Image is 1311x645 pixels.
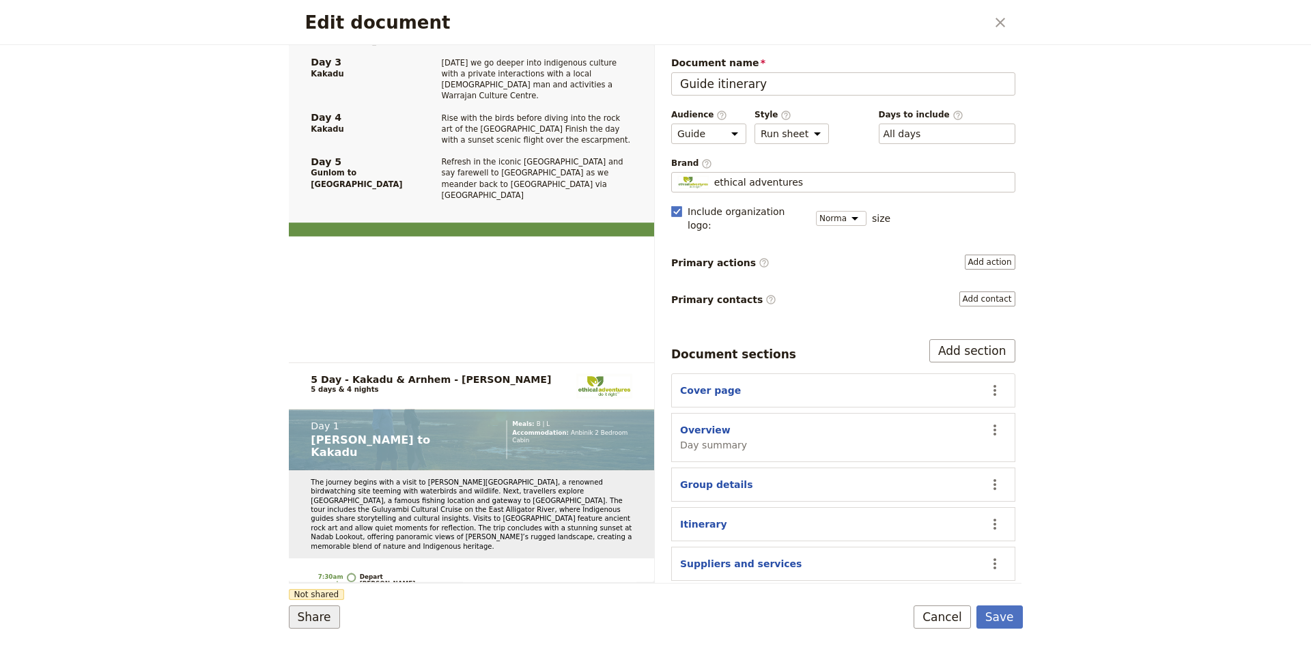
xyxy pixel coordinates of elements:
[512,429,632,444] div: Accommodation:
[716,110,727,119] span: ​
[512,420,632,427] div: Meals:
[318,573,343,594] span: 7:30am to 7:45am
[701,158,712,168] span: ​
[412,101,632,145] div: Rise with the birds before diving into the rock art of the [GEOGRAPHIC_DATA]​ Finish the day with...
[816,211,866,226] select: size
[759,257,770,268] span: ​
[976,605,1023,629] button: Save
[412,12,632,46] div: Cross the East Alligator River and into the heart of indigenous landscapes.​
[671,346,796,362] div: Document sections
[359,573,428,588] h3: Depart [PERSON_NAME]
[765,294,776,305] span: ​
[671,56,1015,70] span: Document name
[289,589,345,600] span: Not shared
[959,291,1015,306] button: Primary contacts​
[671,256,770,270] span: Primary actions
[671,72,1015,96] input: Document name
[311,373,551,384] h1: 5 Day -​ Kakadu & Arnhem -​ [PERSON_NAME]
[983,473,1006,496] button: Actions
[983,513,1006,536] button: Actions
[311,68,412,78] span: Kakadu
[512,429,628,444] span: Anbinik 2 Bedroom Cabin
[680,478,752,491] button: Group details
[680,423,731,437] button: Overview
[412,145,632,201] div: Refresh in the iconic [GEOGRAPHIC_DATA] and say farewell to [GEOGRAPHIC_DATA] as we meander back ...
[576,373,632,398] img: ethical adventures logo
[965,255,1015,270] button: Primary actions​
[688,205,808,232] span: Include organization logo :
[755,124,829,144] select: Style​
[755,109,829,121] span: Style
[983,379,1006,402] button: Actions
[412,46,632,101] div: [DATE] we go deeper into indigenous culture with a private interactions with a local [DEMOGRAPHIC...
[983,552,1006,575] button: Actions
[311,35,412,46] span: [GEOGRAPHIC_DATA]
[311,478,634,550] span: The journey begins with a visit to [PERSON_NAME][GEOGRAPHIC_DATA], a renowned birdwatching site t...
[311,112,412,123] span: Day 4
[311,433,430,459] span: [PERSON_NAME] to Kakadu
[305,12,986,33] h2: Edit document
[671,109,746,121] span: Audience
[714,175,803,189] span: ethical adventures
[671,124,746,144] select: Audience​
[311,156,412,167] span: Day 5
[289,605,340,629] button: Share
[680,517,727,531] button: Itinerary
[680,438,747,452] span: Day summary
[680,557,802,571] button: Suppliers and services
[953,110,963,119] span: ​
[879,109,1015,121] span: Days to include
[680,384,741,397] button: Cover page
[311,123,412,134] span: Kakadu
[780,110,791,119] span: ​
[929,339,1015,362] button: Add section
[872,212,890,225] span: size
[536,420,549,427] span: B | L
[671,158,1015,169] span: Brand
[914,605,971,629] button: Cancel
[311,420,462,431] span: Day 1
[989,11,1012,34] button: Close dialog
[884,127,921,141] button: Days to include​Clear input
[671,293,776,306] span: Primary contacts
[311,167,412,189] span: Gunlom to [GEOGRAPHIC_DATA]
[983,418,1006,442] button: Actions
[311,385,378,393] span: 5 days & 4 nights
[677,175,709,189] img: Profile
